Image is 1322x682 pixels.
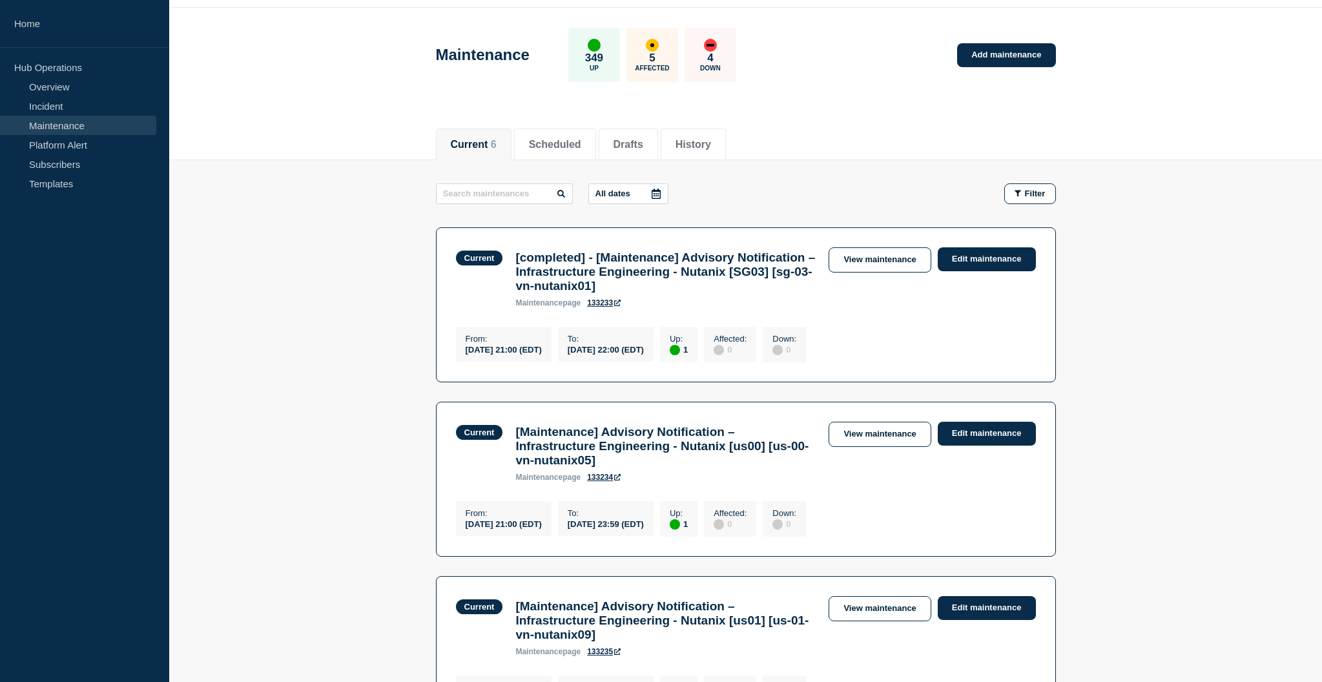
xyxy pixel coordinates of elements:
[670,519,680,530] div: up
[938,247,1036,271] a: Edit maintenance
[714,519,724,530] div: disabled
[772,518,796,530] div: 0
[635,65,669,72] p: Affected
[436,46,530,64] h1: Maintenance
[714,334,747,344] p: Affected :
[515,298,563,307] span: maintenance
[466,508,542,518] p: From :
[515,251,816,293] h3: [completed] - [Maintenance] Advisory Notification – Infrastructure Engineering - Nutanix [SG03] [...
[1004,183,1056,204] button: Filter
[707,52,713,65] p: 4
[585,52,603,65] p: 349
[515,599,816,642] h3: [Maintenance] Advisory Notification – Infrastructure Engineering - Nutanix [us01] [us-01-vn-nutan...
[568,508,644,518] p: To :
[515,473,563,482] span: maintenance
[568,518,644,529] div: [DATE] 23:59 (EDT)
[714,518,747,530] div: 0
[957,43,1055,67] a: Add maintenance
[515,647,581,656] p: page
[515,298,581,307] p: page
[772,344,796,355] div: 0
[938,596,1036,620] a: Edit maintenance
[587,647,621,656] a: 133235
[466,518,542,529] div: [DATE] 21:00 (EDT)
[714,344,747,355] div: 0
[772,334,796,344] p: Down :
[464,428,495,437] div: Current
[714,345,724,355] div: disabled
[529,139,581,150] button: Scheduled
[829,596,931,621] a: View maintenance
[829,247,931,273] a: View maintenance
[670,334,688,344] p: Up :
[772,345,783,355] div: disabled
[568,334,644,344] p: To :
[588,39,601,52] div: up
[670,518,688,530] div: 1
[595,189,630,198] p: All dates
[700,65,721,72] p: Down
[515,473,581,482] p: page
[1025,189,1046,198] span: Filter
[670,344,688,355] div: 1
[436,183,573,204] input: Search maintenances
[588,183,668,204] button: All dates
[590,65,599,72] p: Up
[466,344,542,355] div: [DATE] 21:00 (EDT)
[568,344,644,355] div: [DATE] 22:00 (EDT)
[938,422,1036,446] a: Edit maintenance
[772,519,783,530] div: disabled
[676,139,711,150] button: History
[464,253,495,263] div: Current
[670,508,688,518] p: Up :
[515,425,816,468] h3: [Maintenance] Advisory Notification – Infrastructure Engineering - Nutanix [us00] [us-00-vn-nutan...
[704,39,717,52] div: down
[670,345,680,355] div: up
[466,334,542,344] p: From :
[646,39,659,52] div: affected
[464,602,495,612] div: Current
[614,139,643,150] button: Drafts
[515,647,563,656] span: maintenance
[829,422,931,447] a: View maintenance
[714,508,747,518] p: Affected :
[587,473,621,482] a: 133234
[649,52,655,65] p: 5
[772,508,796,518] p: Down :
[451,139,497,150] button: Current 6
[587,298,621,307] a: 133233
[491,139,497,150] span: 6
